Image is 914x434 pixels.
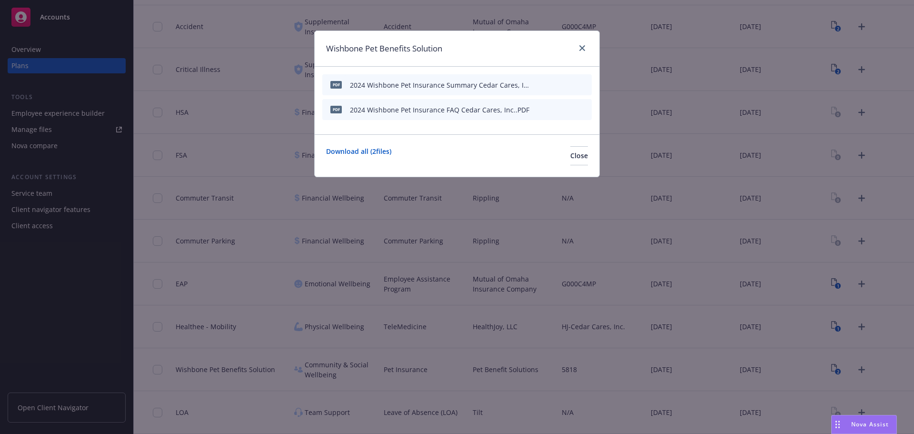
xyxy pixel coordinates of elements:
[832,415,844,434] div: Drag to move
[580,80,588,90] button: archive file
[580,105,588,115] button: archive file
[350,80,532,90] div: 2024 Wishbone Pet Insurance Summary Cedar Cares, Inc..PDF
[564,105,573,115] button: preview file
[350,105,529,115] div: 2024 Wishbone Pet Insurance FAQ Cedar Cares, Inc..PDF
[564,80,573,90] button: preview file
[570,151,588,160] span: Close
[831,415,897,434] button: Nova Assist
[576,42,588,54] a: close
[330,106,342,113] span: PDF
[549,80,556,90] button: download file
[851,420,889,428] span: Nova Assist
[570,146,588,165] button: Close
[549,105,556,115] button: download file
[326,42,442,55] h1: Wishbone Pet Benefits Solution
[326,146,391,165] a: Download all ( 2 files)
[330,81,342,88] span: PDF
